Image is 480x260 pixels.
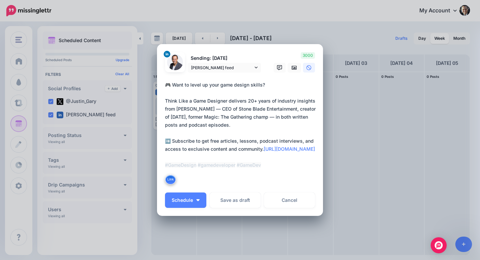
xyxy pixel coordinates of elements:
button: Link [165,174,176,184]
a: Cancel [264,192,315,208]
div: Open Intercom Messenger [431,237,447,253]
button: Schedule [165,192,206,208]
img: 1713975767145-37900.png [167,54,183,70]
img: arrow-down-white.png [196,199,200,201]
div: 🎮 Want to level up your game design skills? Think Like a Game Designer delivers 20+ years of indu... [165,81,318,169]
span: 3000 [301,52,315,59]
span: Schedule [172,198,193,203]
span: [PERSON_NAME] feed [191,64,253,71]
p: Sending: [DATE] [188,54,261,62]
a: [PERSON_NAME] feed [188,63,261,73]
button: Save as draft [210,192,261,208]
